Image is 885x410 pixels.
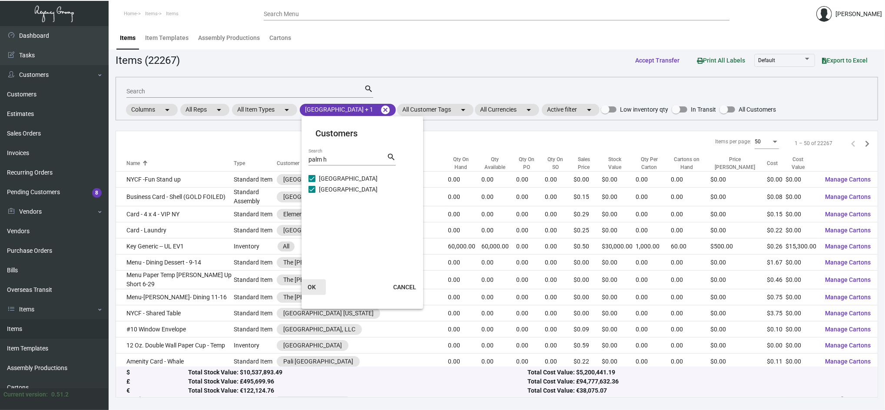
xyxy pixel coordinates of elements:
button: CANCEL [386,279,423,295]
div: Current version: [3,390,48,399]
span: [GEOGRAPHIC_DATA] [319,173,378,184]
span: [GEOGRAPHIC_DATA] [319,184,378,195]
button: OK [298,279,326,295]
mat-card-title: Customers [315,127,409,140]
mat-icon: search [387,152,396,162]
span: CANCEL [393,284,416,291]
div: 0.51.2 [51,390,69,399]
span: OK [308,284,316,291]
